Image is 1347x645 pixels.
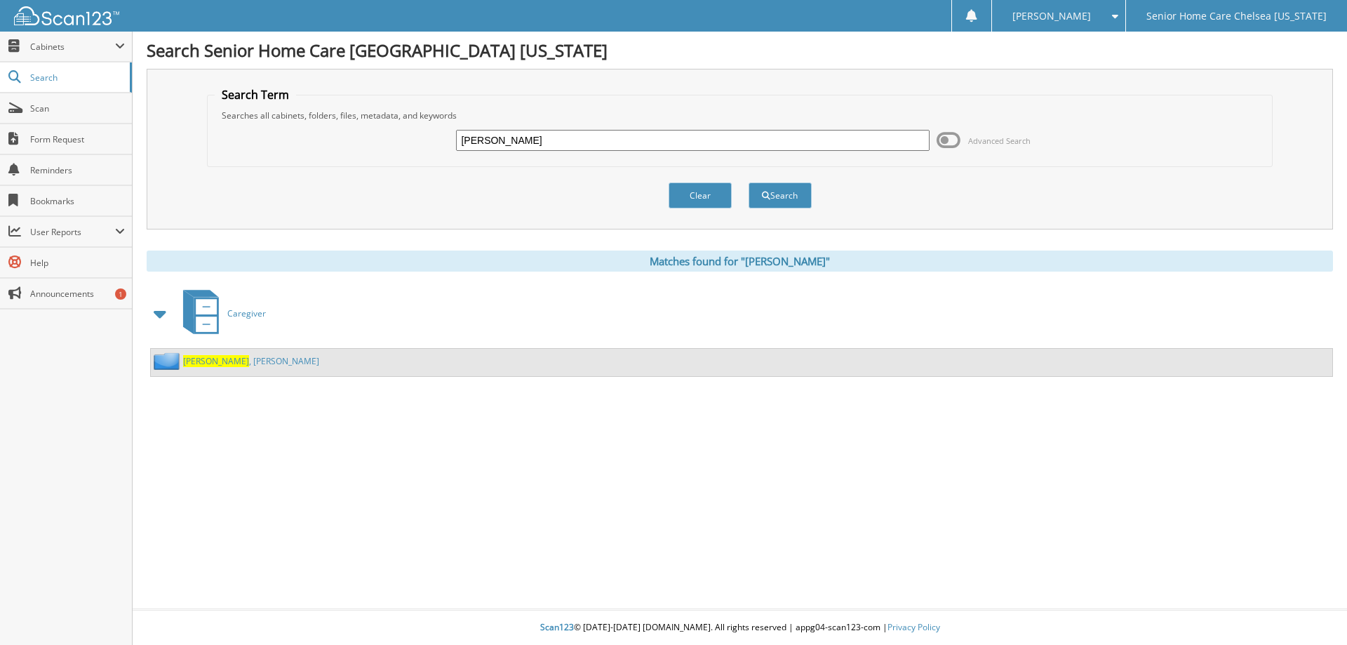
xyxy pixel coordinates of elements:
span: Form Request [30,133,125,145]
button: Search [749,182,812,208]
img: scan123-logo-white.svg [14,6,119,25]
button: Clear [669,182,732,208]
span: Scan [30,102,125,114]
span: [PERSON_NAME] [183,355,249,367]
span: User Reports [30,226,115,238]
a: [PERSON_NAME], [PERSON_NAME] [183,355,319,367]
span: Scan123 [540,621,574,633]
span: Senior Home Care Chelsea [US_STATE] [1146,12,1327,20]
a: Caregiver [175,286,266,341]
legend: Search Term [215,87,296,102]
span: Help [30,257,125,269]
span: Caregiver [227,307,266,319]
h1: Search Senior Home Care [GEOGRAPHIC_DATA] [US_STATE] [147,39,1333,62]
iframe: Chat Widget [1277,578,1347,645]
span: Announcements [30,288,125,300]
div: 1 [115,288,126,300]
span: Cabinets [30,41,115,53]
a: Privacy Policy [887,621,940,633]
span: Advanced Search [968,135,1031,146]
span: Reminders [30,164,125,176]
span: [PERSON_NAME] [1012,12,1091,20]
div: Searches all cabinets, folders, files, metadata, and keywords [215,109,1266,121]
img: folder2.png [154,352,183,370]
span: Search [30,72,123,84]
div: © [DATE]-[DATE] [DOMAIN_NAME]. All rights reserved | appg04-scan123-com | [133,611,1347,645]
div: Matches found for "[PERSON_NAME]" [147,251,1333,272]
span: Bookmarks [30,195,125,207]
